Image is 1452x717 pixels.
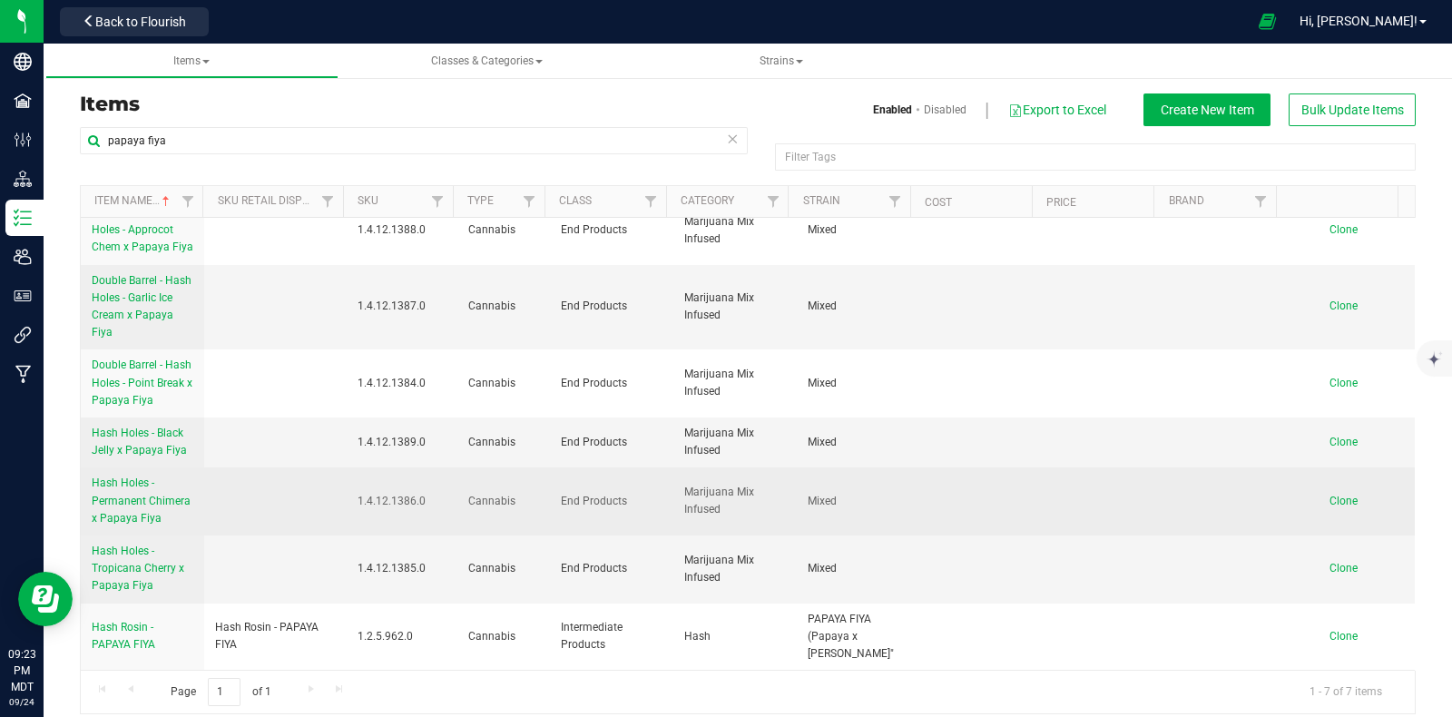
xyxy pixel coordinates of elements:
span: 1 - 7 of 7 items [1295,678,1397,705]
h3: Items [80,93,734,115]
a: Double Barrel - Hash Holes - Point Break x Papaya Fiya [92,357,193,409]
a: Clone [1329,495,1376,507]
span: End Products [561,493,662,510]
a: Clone [1329,223,1376,236]
span: Double Barrel - Hash Holes - Point Break x Papaya Fiya [92,358,192,406]
a: Hash Holes - Permanent Chimera x Papaya Fiya [92,475,193,527]
span: Double Barrel - Hash Holes - Approcot Chem x Papaya Fiya [92,206,193,253]
span: Mixed [808,221,909,239]
a: Filter [172,186,202,217]
span: Hash Rosin - PAPAYA FIYA [215,619,336,653]
span: Hash Holes - Tropicana Cherry x Papaya Fiya [92,545,184,592]
span: Double Barrel - Hash Holes - Garlic Ice Cream x Papaya Fiya [92,274,191,339]
span: Classes & Categories [431,54,543,67]
span: Clone [1329,300,1358,312]
inline-svg: Facilities [14,92,32,110]
span: Hash [684,628,786,645]
span: Mixed [808,434,909,451]
span: Cannabis [468,298,539,315]
a: Filter [758,186,788,217]
span: Cannabis [468,560,539,577]
span: Marijuana Mix Infused [684,484,786,518]
span: Clone [1329,377,1358,389]
inline-svg: Manufacturing [14,365,32,383]
button: Back to Flourish [60,7,209,36]
span: Back to Flourish [95,15,186,29]
span: Cannabis [468,493,539,510]
a: Clone [1329,562,1376,575]
span: Marijuana Mix Infused [684,425,786,459]
span: Open Ecommerce Menu [1247,4,1288,39]
span: Create New Item [1161,103,1254,117]
a: Filter [514,186,544,217]
inline-svg: User Roles [14,287,32,305]
inline-svg: Inventory [14,209,32,227]
a: Clone [1329,436,1376,448]
inline-svg: Integrations [14,326,32,344]
span: End Products [561,560,662,577]
span: 1.4.12.1387.0 [358,298,447,315]
span: Cannabis [468,434,539,451]
span: Hash Holes - Permanent Chimera x Papaya Fiya [92,476,191,524]
a: Brand [1169,194,1204,207]
span: End Products [561,221,662,239]
a: Hash Rosin - PAPAYA FIYA [92,619,193,653]
button: Bulk Update Items [1289,93,1416,126]
a: Double Barrel - Hash Holes - Garlic Ice Cream x Papaya Fiya [92,272,193,342]
a: Filter [313,186,343,217]
button: Create New Item [1143,93,1270,126]
span: End Products [561,434,662,451]
inline-svg: Company [14,53,32,71]
a: Disabled [924,102,966,118]
span: 1.4.12.1386.0 [358,493,447,510]
span: 1.4.12.1388.0 [358,221,447,239]
a: Category [681,194,734,207]
button: Export to Excel [1007,94,1107,125]
p: 09:23 PM MDT [8,646,35,695]
span: Clone [1329,436,1358,448]
span: Hi, [PERSON_NAME]! [1300,14,1418,28]
span: PAPAYA FIYA (Papaya x [PERSON_NAME]" [808,611,909,663]
a: SKU [358,194,378,207]
a: Cost [925,196,952,209]
span: Clone [1329,495,1358,507]
span: Items [173,54,210,67]
span: Marijuana Mix Infused [684,552,786,586]
span: Clone [1329,223,1358,236]
a: Filter [636,186,666,217]
span: Marijuana Mix Infused [684,213,786,248]
p: 09/24 [8,695,35,709]
a: Double Barrel - Hash Holes - Approcot Chem x Papaya Fiya [92,204,193,257]
a: Hash Holes - Black Jelly x Papaya Fiya [92,425,193,459]
span: Marijuana Mix Infused [684,290,786,324]
a: Clone [1329,300,1376,312]
span: Clear [726,127,739,151]
span: End Products [561,375,662,392]
a: Clone [1329,377,1376,389]
a: Class [559,194,592,207]
input: Search Item Name, SKU Retail Name, or Part Number [80,127,748,154]
a: Strain [803,194,840,207]
span: Mixed [808,560,909,577]
span: Mixed [808,375,909,392]
a: Price [1046,196,1076,209]
span: Clone [1329,630,1358,643]
span: Clone [1329,562,1358,575]
span: Mixed [808,493,909,510]
span: Cannabis [468,628,539,645]
span: 1.4.12.1385.0 [358,560,447,577]
span: 1.4.12.1384.0 [358,375,447,392]
span: 1.4.12.1389.0 [358,434,447,451]
span: Marijuana Mix Infused [684,366,786,400]
a: Type [467,194,494,207]
span: 1.2.5.962.0 [358,628,447,645]
a: Item Name [94,194,173,207]
a: Filter [423,186,453,217]
input: 1 [208,678,240,706]
inline-svg: Distribution [14,170,32,188]
span: Hash Holes - Black Jelly x Papaya Fiya [92,427,187,457]
a: Filter [1245,186,1275,217]
a: Clone [1329,630,1376,643]
a: Filter [879,186,909,217]
span: Intermediate Products [561,619,662,653]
